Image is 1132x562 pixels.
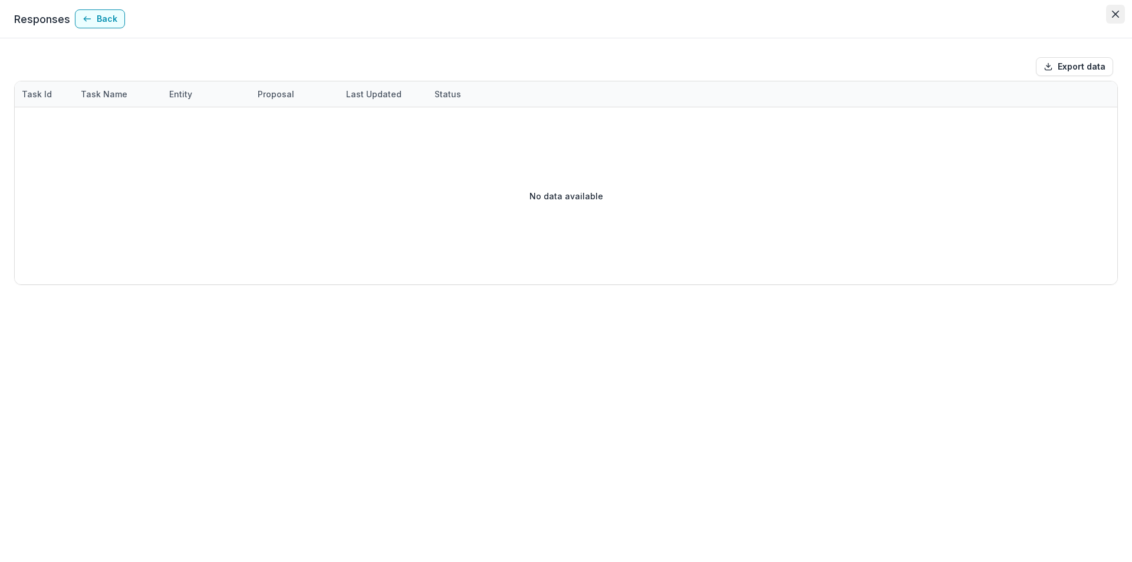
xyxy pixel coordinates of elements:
div: Entity [162,88,199,100]
div: Status [427,88,468,100]
button: Export data [1036,57,1113,76]
div: Status [427,81,516,107]
div: Task Name [74,88,134,100]
div: Last Updated [339,81,427,107]
div: Entity [162,81,251,107]
button: Back [75,9,125,28]
button: Close [1106,5,1125,24]
div: Task Id [15,81,74,107]
div: Last Updated [339,88,409,100]
div: Task Name [74,81,162,107]
p: No data available [529,190,603,202]
div: Proposal [251,88,301,100]
p: Responses [14,11,70,27]
div: Proposal [251,81,339,107]
div: Task Id [15,88,59,100]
